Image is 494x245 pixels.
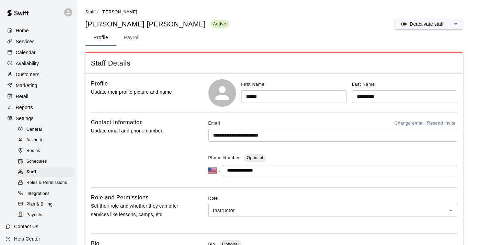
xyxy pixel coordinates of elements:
[393,118,425,129] button: Change email
[16,200,74,209] div: Plan & Billing
[16,49,36,56] p: Calendar
[16,210,77,220] a: Payouts
[91,127,186,135] p: Update email and phone number.
[449,19,463,30] button: select merge strategy
[102,10,137,14] span: [PERSON_NAME]
[241,82,265,87] span: First Name
[97,8,98,15] li: /
[14,235,40,242] p: Help Center
[5,102,72,113] a: Reports
[85,10,94,14] span: Staff
[16,115,34,122] p: Settings
[16,178,77,188] a: Roles & Permissions
[16,27,29,34] p: Home
[16,167,77,178] a: Staff
[91,79,108,88] h6: Profile
[410,21,444,27] p: Deactivate staff
[16,136,74,145] div: Account
[16,156,77,167] a: Schedules
[208,204,457,217] div: Instructor
[85,8,486,16] nav: breadcrumb
[16,157,74,166] div: Schedules
[91,193,149,202] h6: Role and Permissions
[16,60,39,67] p: Availability
[16,125,74,135] div: General
[5,36,72,47] a: Services
[26,158,47,165] span: Schedules
[26,190,50,197] span: Integrations
[208,153,240,164] span: Phone Number
[425,118,457,129] button: Resend invite
[16,189,74,199] div: Integrations
[395,19,449,30] button: Deactivate staff
[16,135,77,145] a: Account
[91,118,143,127] h6: Contact Information
[16,199,77,210] a: Plan & Billing
[5,47,72,58] a: Calendar
[5,80,72,91] a: Marketing
[26,179,67,186] span: Roles & Permissions
[16,146,77,156] a: Rooms
[16,210,74,220] div: Payouts
[16,167,74,177] div: Staff
[16,38,35,45] p: Services
[26,148,40,154] span: Rooms
[91,59,457,68] span: Staff Details
[14,223,38,230] p: Contact Us
[16,104,33,111] p: Reports
[395,19,463,30] div: split button
[352,82,375,87] span: Last Name
[208,193,457,204] span: Role
[91,88,186,96] p: Update their profile picture and name
[16,93,28,100] p: Retail
[26,169,36,176] span: Staff
[16,146,74,156] div: Rooms
[5,69,72,80] a: Customers
[26,212,42,219] span: Payouts
[85,30,486,46] div: staff form tabs
[210,21,229,27] span: Active
[5,58,72,69] a: Availability
[16,188,77,199] a: Integrations
[16,82,37,89] p: Marketing
[16,178,74,188] div: Roles & Permissions
[247,155,263,160] span: Optional
[5,91,72,102] a: Retail
[85,30,116,46] button: Profile
[116,30,147,46] button: Payroll
[5,25,72,36] a: Home
[208,118,220,129] span: Email
[85,20,229,29] div: [PERSON_NAME] [PERSON_NAME]
[26,137,42,144] span: Account
[16,71,39,78] p: Customers
[5,113,72,124] a: Settings
[16,124,77,135] a: General
[91,202,186,219] p: Set their role and whether they can offer services like lessons, camps, etc.
[85,9,94,14] a: Staff
[26,126,42,133] span: General
[26,201,52,208] span: Plan & Billing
